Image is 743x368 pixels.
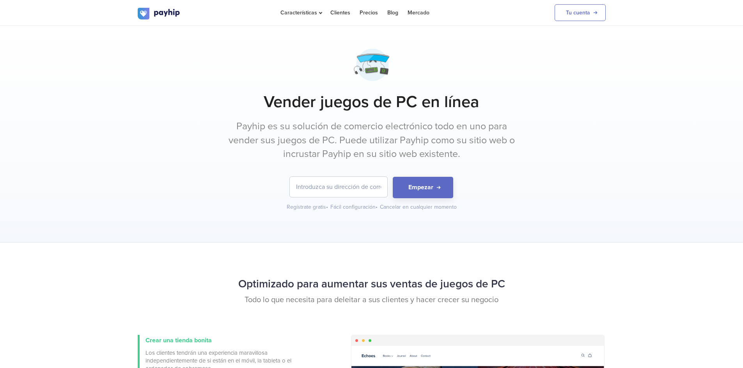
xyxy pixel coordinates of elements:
span: • [376,204,378,210]
div: Cancelar en cualquier momento [380,203,457,211]
img: gamer-2-5fdf52iwfxoiqeluxutso.png [352,45,391,85]
a: Tu cuenta [555,4,606,21]
span: Características [280,9,321,16]
div: Regístrate gratis [287,203,329,211]
input: Introduzca su dirección de correo electrónico [290,177,387,197]
button: Empezar [393,177,453,198]
div: Fácil configuración [330,203,378,211]
span: • [326,204,328,210]
img: logo.svg [138,8,181,19]
h2: Optimizado para aumentar sus ventas de juegos de PC [138,274,606,294]
h1: Vender juegos de PC en línea [138,92,606,112]
p: Payhip es su solución de comercio electrónico todo en uno para vender sus juegos de PC. Puede uti... [225,120,518,161]
p: Todo lo que necesita para deleitar a sus clientes y hacer crecer su negocio [138,294,606,306]
span: Crear una tienda bonita [145,336,212,344]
